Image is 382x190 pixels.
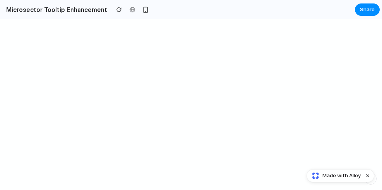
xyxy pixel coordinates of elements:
button: Share [355,3,380,16]
span: Share [360,6,375,14]
button: Dismiss watermark [363,171,372,180]
a: Made with Alloy [307,172,362,180]
span: Made with Alloy [322,172,361,180]
h2: Microsector Tooltip Enhancement [3,5,107,14]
